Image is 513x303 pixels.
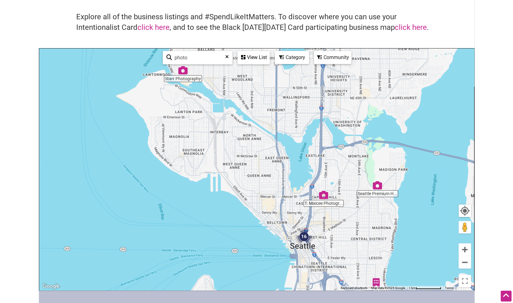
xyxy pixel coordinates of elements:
div: See a list of the visible businesses [237,51,270,64]
a: Terms [445,286,454,290]
span: 1 km [409,286,416,290]
button: Your Location [459,204,471,217]
img: Google [41,282,61,290]
div: Filter by Community [314,51,351,64]
div: T. Maicee Photography [316,188,331,202]
a: click here [138,23,170,32]
span: Map data ©2025 Google [371,286,405,290]
div: Category [275,52,308,63]
button: Drag Pegman onto the map to open Street View [459,221,471,233]
div: Starr Photography [176,63,190,77]
div: Creative Block [369,276,383,290]
button: Zoom out [459,256,471,269]
div: Community [315,52,351,63]
div: Filter by category [275,51,309,64]
h4: Explore all of the business listings and #SpendLikeItMatters. To discover where you can use your ... [76,12,437,33]
div: View List [238,52,269,63]
div: Seattle Premium Headshots [370,178,385,192]
div: Scroll Back to Top [501,291,511,301]
a: click here [395,23,427,32]
button: Keyboard shortcuts [341,286,367,290]
button: Zoom in [459,243,471,256]
input: Type to find and filter... [172,52,228,64]
div: Type to search and filter [163,51,232,64]
div: 16 [292,225,316,248]
button: Toggle fullscreen view [458,274,472,288]
a: Open this area in Google Maps (opens a new window) [41,282,61,290]
button: Map Scale: 1 km per 78 pixels [407,286,443,290]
